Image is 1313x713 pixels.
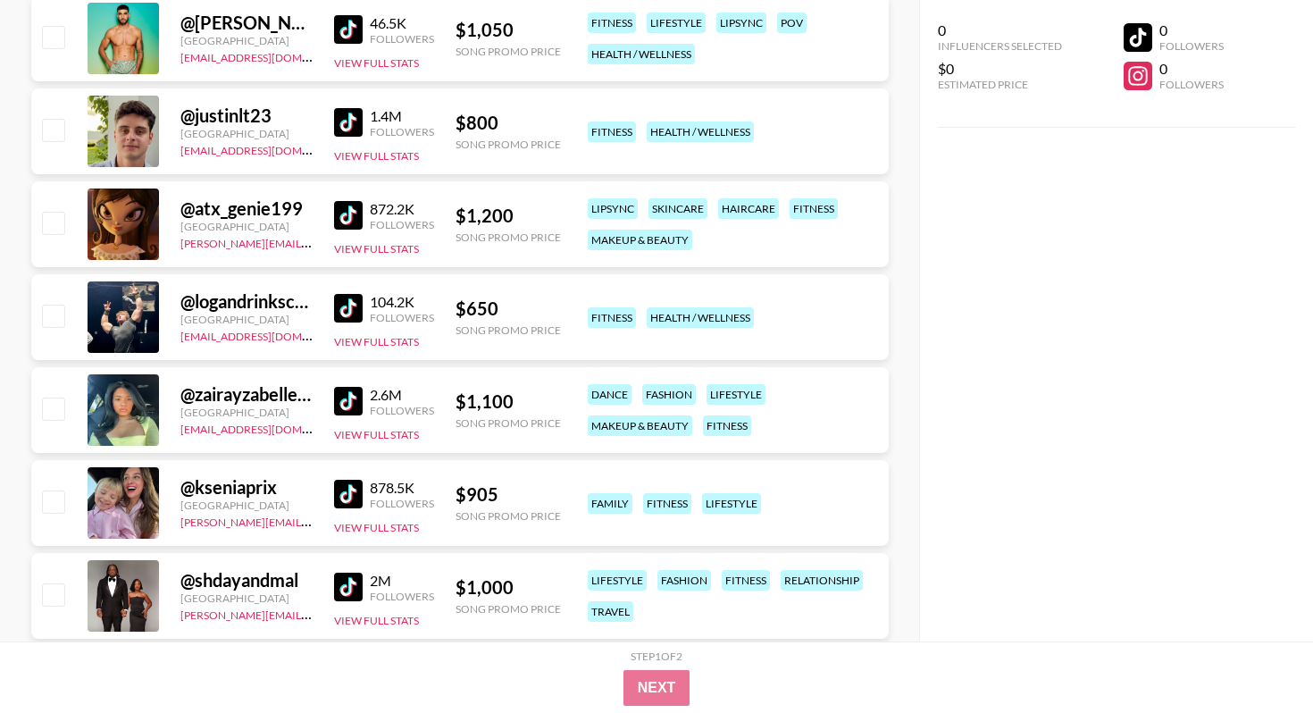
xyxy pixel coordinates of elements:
div: dance [588,384,631,405]
img: TikTok [334,387,363,415]
div: @ atx_genie199 [180,197,313,220]
div: fitness [703,415,751,436]
div: skincare [648,198,707,219]
div: fashion [657,570,711,591]
div: $ 800 [456,112,561,134]
a: [EMAIL_ADDRESS][DOMAIN_NAME] [180,419,360,436]
img: TikTok [334,480,363,508]
div: Song Promo Price [456,509,561,523]
div: Followers [1159,39,1224,53]
button: View Full Stats [334,149,419,163]
a: [PERSON_NAME][EMAIL_ADDRESS][DOMAIN_NAME] [180,233,445,250]
div: fitness [588,122,636,142]
div: family [588,493,632,514]
div: Song Promo Price [456,231,561,244]
div: $ 1,100 [456,390,561,413]
div: lipsync [588,198,638,219]
div: health / wellness [588,44,695,64]
div: lifestyle [702,493,761,514]
div: 2.6M [370,386,434,404]
div: fitness [588,307,636,328]
a: [EMAIL_ADDRESS][DOMAIN_NAME] [180,326,360,343]
img: TikTok [334,294,363,323]
div: Followers [370,218,434,231]
div: @ logandrinkschocolatemilk [180,290,313,313]
div: relationship [781,570,863,591]
img: TikTok [334,108,363,137]
div: Song Promo Price [456,323,561,337]
div: 1.4M [370,107,434,125]
div: Followers [370,32,434,46]
div: [GEOGRAPHIC_DATA] [180,591,313,605]
a: [PERSON_NAME][EMAIL_ADDRESS][DOMAIN_NAME] [180,605,445,622]
div: fitness [643,493,691,514]
div: 872.2K [370,200,434,218]
button: View Full Stats [334,614,419,627]
div: fitness [722,570,770,591]
div: lifestyle [707,384,765,405]
div: 0 [1159,21,1224,39]
div: $ 650 [456,298,561,320]
button: View Full Stats [334,521,419,534]
div: [GEOGRAPHIC_DATA] [180,499,313,512]
div: 0 [938,21,1062,39]
button: View Full Stats [334,242,419,256]
div: $ 1,000 [456,576,561,599]
div: Song Promo Price [456,416,561,430]
div: [GEOGRAPHIC_DATA] [180,34,313,47]
div: $ 905 [456,483,561,506]
div: [GEOGRAPHIC_DATA] [180,406,313,419]
div: Song Promo Price [456,45,561,58]
div: 2M [370,572,434,590]
img: TikTok [334,573,363,601]
a: [EMAIL_ADDRESS][DOMAIN_NAME] [180,47,360,64]
button: View Full Stats [334,428,419,441]
button: Next [623,670,690,706]
div: lifestyle [588,570,647,591]
div: $ 1,200 [456,205,561,227]
div: health / wellness [647,122,754,142]
div: makeup & beauty [588,230,692,250]
div: $0 [938,60,1062,78]
div: Influencers Selected [938,39,1062,53]
div: health / wellness [647,307,754,328]
div: 46.5K [370,14,434,32]
div: haircare [718,198,779,219]
div: [GEOGRAPHIC_DATA] [180,127,313,140]
div: Song Promo Price [456,602,561,616]
div: lifestyle [647,13,706,33]
div: Followers [370,497,434,510]
div: @ kseniaprix [180,476,313,499]
a: [EMAIL_ADDRESS][DOMAIN_NAME] [180,140,360,157]
div: [GEOGRAPHIC_DATA] [180,220,313,233]
div: @ zairayzabelleee [180,383,313,406]
div: 104.2K [370,293,434,311]
div: 878.5K [370,479,434,497]
div: makeup & beauty [588,415,692,436]
div: [GEOGRAPHIC_DATA] [180,313,313,326]
button: View Full Stats [334,56,419,70]
div: Followers [370,590,434,603]
div: $ 1,050 [456,19,561,41]
div: travel [588,601,633,622]
div: Followers [1159,78,1224,91]
div: Estimated Price [938,78,1062,91]
div: pov [777,13,807,33]
div: fashion [642,384,696,405]
div: fitness [790,198,838,219]
div: Followers [370,404,434,417]
div: fitness [588,13,636,33]
div: Followers [370,125,434,138]
div: lipsync [716,13,766,33]
img: TikTok [334,15,363,44]
div: 0 [1159,60,1224,78]
div: Step 1 of 2 [631,650,682,663]
button: View Full Stats [334,335,419,348]
a: [PERSON_NAME][EMAIL_ADDRESS][DOMAIN_NAME] [180,512,445,529]
img: TikTok [334,201,363,230]
div: @ justinlt23 [180,105,313,127]
div: @ [PERSON_NAME].[PERSON_NAME] [180,12,313,34]
div: Followers [370,311,434,324]
div: @ shdayandmal [180,569,313,591]
div: Song Promo Price [456,138,561,151]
